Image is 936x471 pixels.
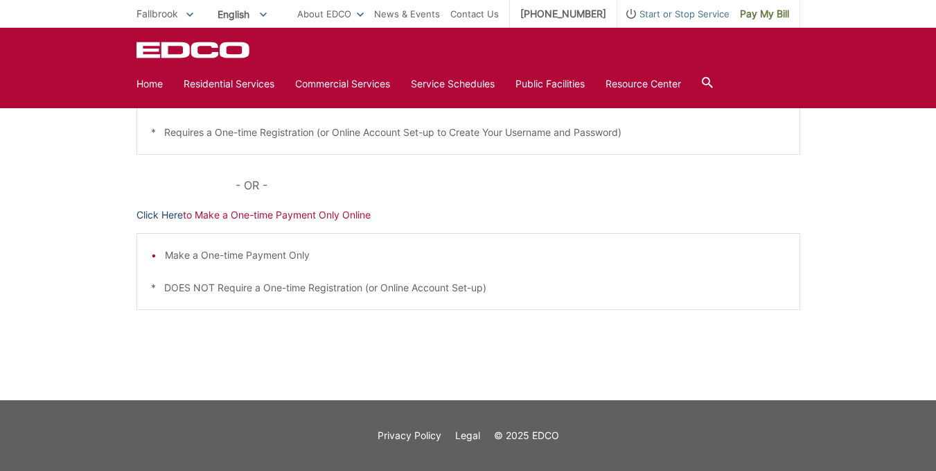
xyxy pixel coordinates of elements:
[740,6,789,22] span: Pay My Bill
[411,76,495,92] a: Service Schedules
[151,280,786,296] p: * DOES NOT Require a One-time Registration (or Online Account Set-up)
[515,76,585,92] a: Public Facilities
[165,248,786,263] li: Make a One-time Payment Only
[207,3,277,26] span: English
[136,8,178,19] span: Fallbrook
[606,76,681,92] a: Resource Center
[136,207,183,223] a: Click Here
[151,125,786,140] p: * Requires a One-time Registration (or Online Account Set-up to Create Your Username and Password)
[374,6,440,22] a: News & Events
[494,428,559,443] p: © 2025 EDCO
[450,6,499,22] a: Contact Us
[184,76,274,92] a: Residential Services
[236,175,800,195] p: - OR -
[295,76,390,92] a: Commercial Services
[378,428,441,443] a: Privacy Policy
[455,428,480,443] a: Legal
[136,207,800,223] p: to Make a One-time Payment Only Online
[136,42,251,58] a: EDCD logo. Return to the homepage.
[136,76,163,92] a: Home
[297,6,364,22] a: About EDCO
